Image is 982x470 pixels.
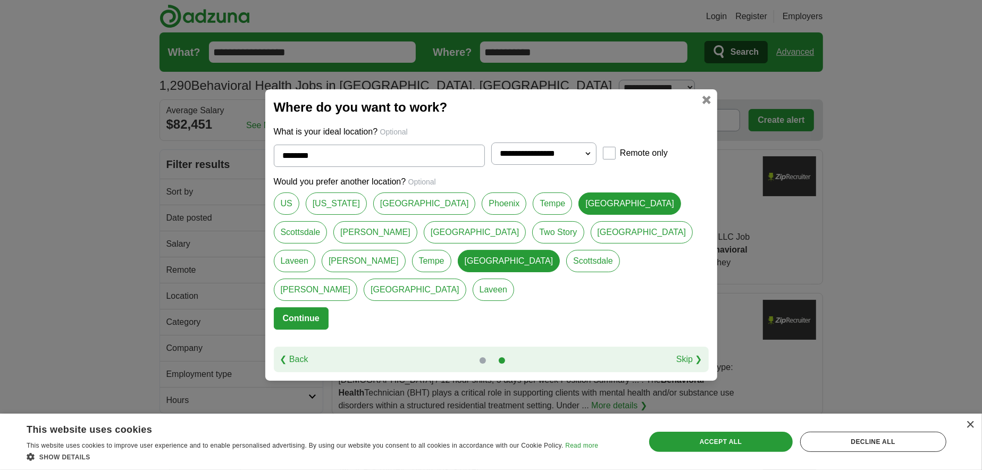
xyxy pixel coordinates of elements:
[473,279,515,301] a: Laveen
[274,279,358,301] a: [PERSON_NAME]
[532,221,584,244] a: Two Story
[333,221,417,244] a: [PERSON_NAME]
[274,307,329,330] button: Continue
[533,192,572,215] a: Tempe
[649,432,793,452] div: Accept all
[620,147,668,160] label: Remote only
[364,279,466,301] a: [GEOGRAPHIC_DATA]
[676,353,702,366] a: Skip ❯
[274,125,709,138] p: What is your ideal location?
[566,250,620,272] a: Scottsdale
[800,432,946,452] div: Decline all
[373,192,476,215] a: [GEOGRAPHIC_DATA]
[591,221,693,244] a: [GEOGRAPHIC_DATA]
[274,192,299,215] a: US
[274,250,316,272] a: Laveen
[482,192,526,215] a: Phoenix
[274,98,709,117] h2: Where do you want to work?
[280,353,308,366] a: ❮ Back
[39,454,90,461] span: Show details
[458,250,560,272] a: [GEOGRAPHIC_DATA]
[27,442,564,449] span: This website uses cookies to improve user experience and to enable personalised advertising. By u...
[408,178,436,186] span: Optional
[274,221,328,244] a: Scottsdale
[27,420,572,436] div: This website uses cookies
[966,421,974,429] div: Close
[274,175,709,188] p: Would you prefer another location?
[424,221,526,244] a: [GEOGRAPHIC_DATA]
[306,192,367,215] a: [US_STATE]
[565,442,598,449] a: Read more, opens a new window
[27,451,598,462] div: Show details
[380,128,408,136] span: Optional
[322,250,406,272] a: [PERSON_NAME]
[412,250,451,272] a: Tempe
[578,192,681,215] a: [GEOGRAPHIC_DATA]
